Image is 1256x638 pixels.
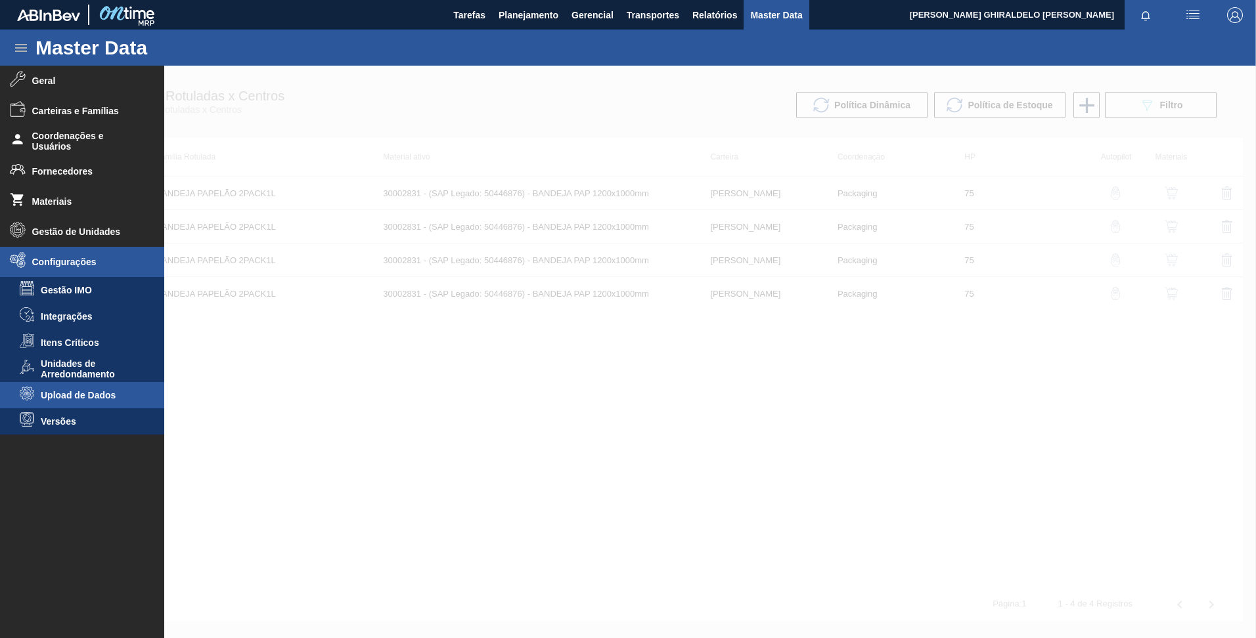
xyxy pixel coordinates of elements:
span: Upload de Dados [41,390,142,400]
span: Integrações [41,311,142,322]
span: Transportes [627,7,679,23]
span: Unidades de Arredondamento [41,358,142,379]
span: Planejamento [499,7,558,23]
span: Master Data [750,7,802,23]
span: Geral [32,75,141,86]
span: Configurações [32,257,141,267]
span: Relatórios [692,7,737,23]
span: Versões [41,416,142,427]
span: Gerencial [572,7,614,23]
img: Logout [1227,7,1243,23]
span: Fornecedores [32,166,141,177]
span: Itens Críticos [41,337,142,348]
span: Gestão de Unidades [32,226,141,237]
button: Notificações [1125,6,1167,24]
span: Materiais [32,196,141,207]
span: Coordenações e Usuários [32,131,141,152]
img: TNhmsLtSVTkK8tSr43FrP2fwEKptu5GPRR3wAAAABJRU5ErkJggg== [17,9,80,21]
span: Tarefas [453,7,485,23]
span: Carteiras e Famílias [32,106,141,116]
span: Gestão IMO [41,285,142,295]
h1: Master Data [35,40,269,55]
img: userActions [1185,7,1201,23]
